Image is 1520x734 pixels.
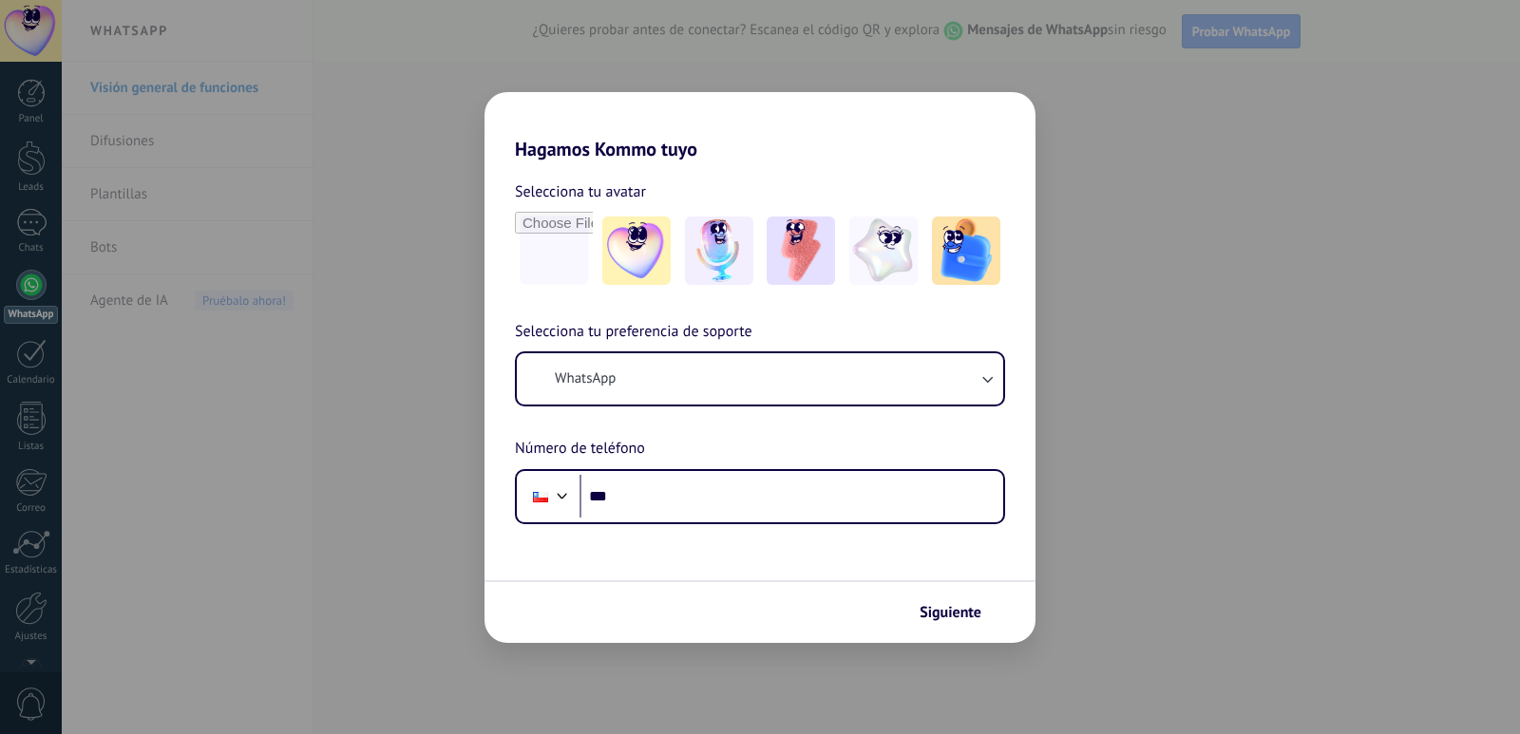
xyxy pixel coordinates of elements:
div: Chile: + 56 [522,477,559,517]
img: -5.jpeg [932,216,1000,285]
img: -2.jpeg [685,216,753,285]
button: Siguiente [911,596,1007,629]
img: -1.jpeg [602,216,671,285]
span: Número de teléfono [515,437,645,461]
span: Siguiente [920,606,981,619]
img: -4.jpeg [849,216,918,285]
h2: Hagamos Kommo tuyo [484,92,1035,160]
span: Selecciona tu avatar [515,179,646,204]
button: WhatsApp [517,353,1003,405]
span: WhatsApp [555,369,616,388]
span: Selecciona tu preferencia de soporte [515,320,752,345]
img: -3.jpeg [767,216,835,285]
